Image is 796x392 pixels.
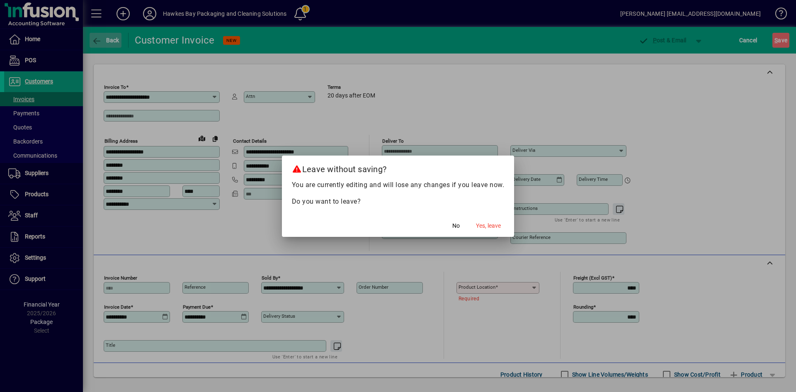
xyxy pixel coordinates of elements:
[452,222,460,230] span: No
[473,219,504,234] button: Yes, leave
[282,156,514,180] h2: Leave without saving?
[443,219,469,234] button: No
[292,197,505,207] p: Do you want to leave?
[476,222,501,230] span: Yes, leave
[292,180,505,190] p: You are currently editing and will lose any changes if you leave now.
